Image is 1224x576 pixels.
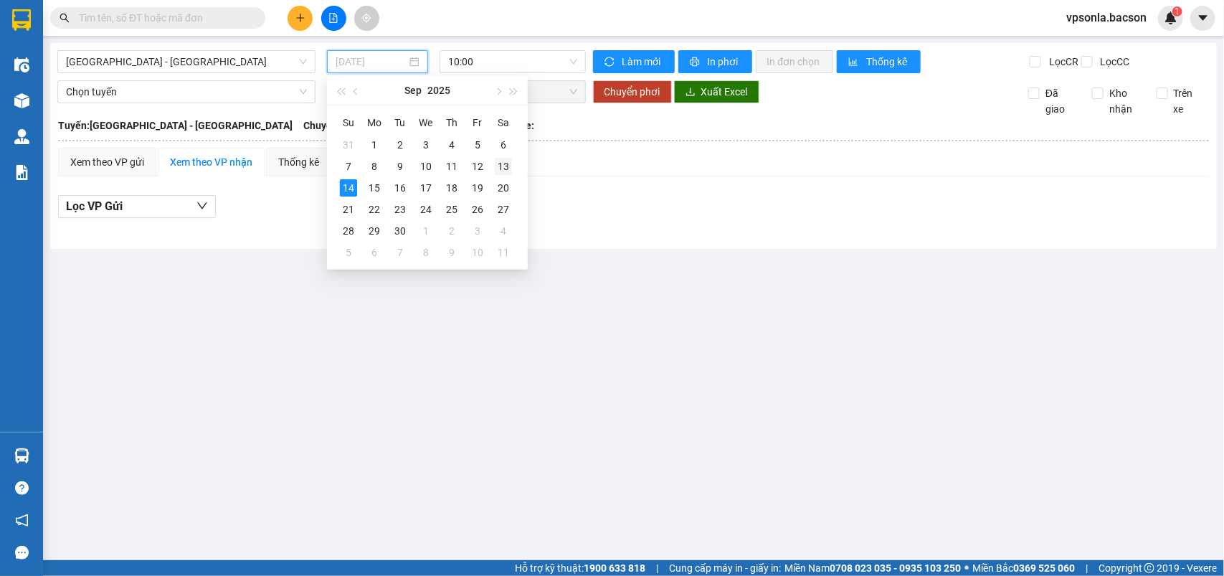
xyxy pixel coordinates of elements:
[443,158,460,175] div: 11
[465,111,490,134] th: Fr
[366,244,383,261] div: 6
[866,54,909,70] span: Thống kê
[66,81,307,103] span: Chọn tuyến
[1164,11,1177,24] img: icon-new-feature
[495,136,512,154] div: 6
[79,10,248,26] input: Tìm tên, số ĐT hoặc mã đơn
[469,201,486,218] div: 26
[413,220,439,242] td: 2025-10-01
[336,199,361,220] td: 2025-09-21
[366,179,383,197] div: 15
[439,220,465,242] td: 2025-10-02
[417,179,435,197] div: 17
[465,177,490,199] td: 2025-09-19
[669,560,781,576] span: Cung cấp máy in - giấy in:
[490,156,516,177] td: 2025-09-13
[336,177,361,199] td: 2025-09-14
[443,179,460,197] div: 18
[413,156,439,177] td: 2025-09-10
[495,179,512,197] div: 20
[495,244,512,261] div: 11
[366,201,383,218] div: 22
[465,156,490,177] td: 2025-09-12
[413,199,439,220] td: 2025-09-24
[584,562,645,574] strong: 1900 633 818
[361,134,387,156] td: 2025-09-01
[58,120,293,131] b: Tuyến: [GEOGRAPHIC_DATA] - [GEOGRAPHIC_DATA]
[490,134,516,156] td: 2025-09-06
[593,50,675,73] button: syncLàm mới
[1040,85,1081,117] span: Đã giao
[439,177,465,199] td: 2025-09-18
[756,50,834,73] button: In đơn chọn
[340,244,357,261] div: 5
[361,242,387,263] td: 2025-10-06
[417,222,435,240] div: 1
[439,156,465,177] td: 2025-09-11
[837,50,921,73] button: bar-chartThống kê
[465,220,490,242] td: 2025-10-03
[12,9,31,31] img: logo-vxr
[58,195,216,218] button: Lọc VP Gửi
[404,76,422,105] button: Sep
[469,222,486,240] div: 3
[413,111,439,134] th: We
[303,118,408,133] span: Chuyến: (10:00 [DATE])
[439,199,465,220] td: 2025-09-25
[336,134,361,156] td: 2025-08-31
[361,111,387,134] th: Mo
[354,6,379,31] button: aim
[196,200,208,212] span: down
[14,57,29,72] img: warehouse-icon
[413,242,439,263] td: 2025-10-08
[490,177,516,199] td: 2025-09-20
[439,242,465,263] td: 2025-10-09
[66,197,123,215] span: Lọc VP Gửi
[392,179,409,197] div: 16
[495,158,512,175] div: 13
[14,448,29,463] img: warehouse-icon
[387,177,413,199] td: 2025-09-16
[387,199,413,220] td: 2025-09-23
[417,136,435,154] div: 3
[465,134,490,156] td: 2025-09-05
[60,13,70,23] span: search
[170,154,252,170] div: Xem theo VP nhận
[1144,563,1154,573] span: copyright
[387,242,413,263] td: 2025-10-07
[392,201,409,218] div: 23
[439,111,465,134] th: Th
[515,560,645,576] span: Hỗ trợ kỹ thuật:
[490,199,516,220] td: 2025-09-27
[1197,11,1210,24] span: caret-down
[340,222,357,240] div: 28
[443,136,460,154] div: 4
[622,54,663,70] span: Làm mới
[465,199,490,220] td: 2025-09-26
[490,111,516,134] th: Sa
[321,6,346,31] button: file-add
[495,201,512,218] div: 27
[439,134,465,156] td: 2025-09-04
[340,136,357,154] div: 31
[340,201,357,218] div: 21
[14,129,29,144] img: warehouse-icon
[490,242,516,263] td: 2025-10-11
[1043,54,1081,70] span: Lọc CR
[66,51,307,72] span: Hà Nội - Sơn La
[469,244,486,261] div: 10
[465,242,490,263] td: 2025-10-10
[469,158,486,175] div: 12
[361,13,371,23] span: aim
[361,156,387,177] td: 2025-09-08
[678,50,752,73] button: printerIn phơi
[964,565,969,571] span: ⚪️
[366,136,383,154] div: 1
[708,54,741,70] span: In phơi
[656,560,658,576] span: |
[674,80,759,103] button: downloadXuất Excel
[1013,562,1075,574] strong: 0369 525 060
[593,80,672,103] button: Chuyển phơi
[413,134,439,156] td: 2025-09-03
[392,158,409,175] div: 9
